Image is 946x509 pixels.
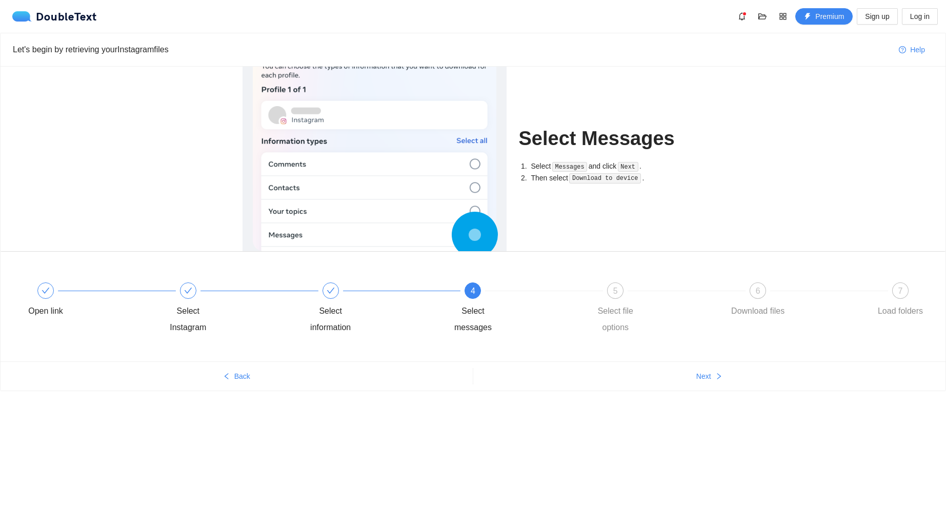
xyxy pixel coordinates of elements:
[12,11,97,22] a: logoDoubleText
[754,8,771,25] button: folder-open
[158,303,218,336] div: Select Instagram
[184,287,192,295] span: check
[473,368,946,384] button: Nextright
[899,46,906,54] span: question-circle
[865,11,889,22] span: Sign up
[569,173,641,184] code: Download to device
[234,371,250,382] span: Back
[16,282,158,319] div: Open link
[618,162,638,172] code: Next
[443,282,586,336] div: 4Select messages
[728,282,871,319] div: 6Download files
[301,303,360,336] div: Select information
[13,43,891,56] div: Let's begin by retrieving your Instagram files
[301,282,444,336] div: Select information
[891,42,933,58] button: question-circleHelp
[734,12,750,21] span: bell
[529,160,704,172] li: Select and click .
[775,12,791,21] span: appstore
[871,282,930,319] div: 7Load folders
[443,303,502,336] div: Select messages
[898,287,903,295] span: 7
[586,282,728,336] div: 5Select file options
[42,287,50,295] span: check
[223,373,230,381] span: left
[529,172,704,184] li: Then select .
[12,11,97,22] div: DoubleText
[731,303,784,319] div: Download files
[715,373,722,381] span: right
[755,12,770,21] span: folder-open
[734,8,750,25] button: bell
[756,287,760,295] span: 6
[775,8,791,25] button: appstore
[28,303,63,319] div: Open link
[327,287,335,295] span: check
[158,282,301,336] div: Select Instagram
[696,371,711,382] span: Next
[552,162,588,172] code: Messages
[878,303,923,319] div: Load folders
[519,127,704,151] h1: Select Messages
[857,8,897,25] button: Sign up
[910,11,930,22] span: Log in
[1,368,473,384] button: leftBack
[804,13,811,21] span: thunderbolt
[815,11,844,22] span: Premium
[795,8,853,25] button: thunderboltPremium
[471,287,475,295] span: 4
[902,8,938,25] button: Log in
[613,287,618,295] span: 5
[12,11,36,22] img: logo
[910,44,925,55] span: Help
[586,303,645,336] div: Select file options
